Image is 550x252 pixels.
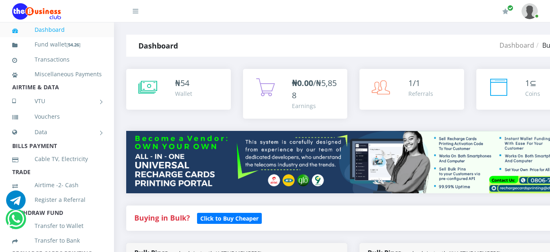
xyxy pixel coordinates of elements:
[200,214,259,222] b: Click to Buy Cheaper
[243,69,348,119] a: ₦0.00/₦5,858 Earnings
[525,77,540,89] div: ⊆
[6,197,26,210] a: Chat for support
[522,3,538,19] img: User
[12,107,102,126] a: Vouchers
[502,8,508,15] i: Renew/Upgrade Subscription
[175,77,192,89] div: ₦
[525,89,540,98] div: Coins
[180,77,189,88] span: 54
[12,3,61,20] img: Logo
[12,122,102,142] a: Data
[408,89,433,98] div: Referrals
[175,89,192,98] div: Wallet
[359,69,464,110] a: 1/1 Referrals
[12,150,102,168] a: Cable TV, Electricity
[12,231,102,250] a: Transfer to Bank
[68,42,79,48] b: 54.26
[12,176,102,195] a: Airtime -2- Cash
[12,91,102,111] a: VTU
[292,102,340,110] div: Earnings
[408,77,420,88] span: 1/1
[138,41,178,51] strong: Dashboard
[134,213,190,223] strong: Buying in Bulk?
[12,20,102,39] a: Dashboard
[197,213,262,223] a: Click to Buy Cheaper
[507,5,513,11] span: Renew/Upgrade Subscription
[12,50,102,69] a: Transactions
[12,65,102,84] a: Miscellaneous Payments
[292,77,337,101] span: /₦5,858
[66,42,81,48] small: [ ]
[292,77,313,88] b: ₦0.00
[500,41,534,50] a: Dashboard
[12,190,102,209] a: Register a Referral
[7,215,24,229] a: Chat for support
[126,69,231,110] a: ₦54 Wallet
[525,77,530,88] span: 1
[12,217,102,235] a: Transfer to Wallet
[12,35,102,54] a: Fund wallet[54.26]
